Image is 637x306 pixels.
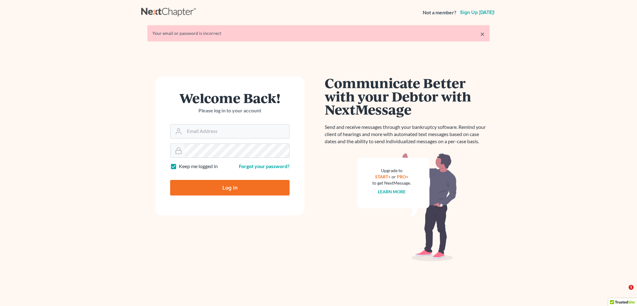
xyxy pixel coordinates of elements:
[480,30,485,38] a: ×
[397,174,408,179] a: PRO+
[184,125,289,138] input: Email Address
[179,163,218,170] label: Keep me logged in
[170,180,290,195] input: Log In
[357,153,457,261] img: nextmessage_bg-59042aed3d76b12b5cd301f8e5b87938c9018125f34e5fa2b7a6b67550977c72.svg
[375,174,391,179] a: START+
[325,124,490,145] p: Send and receive messages through your bankruptcy software. Remind your client of hearings and mo...
[629,285,634,290] span: 1
[372,167,411,174] div: Upgrade to
[372,180,411,186] div: to get NextMessage.
[392,174,396,179] span: or
[170,91,290,105] h1: Welcome Back!
[423,9,456,16] strong: Not a member?
[378,189,406,194] a: Learn more
[616,285,631,300] iframe: Intercom live chat
[170,107,290,114] p: Please log in to your account
[239,163,290,169] a: Forgot your password?
[325,76,490,116] h1: Communicate Better with your Debtor with NextMessage
[152,30,485,36] div: Your email or password is incorrect
[459,10,496,15] a: Sign up [DATE]!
